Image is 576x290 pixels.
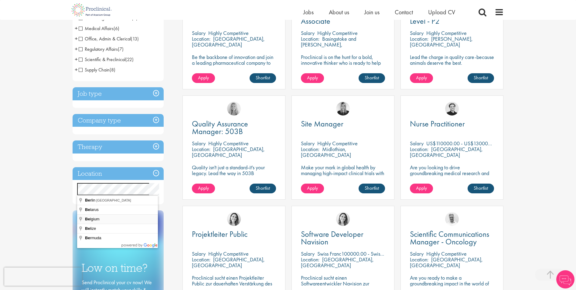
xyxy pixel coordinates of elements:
a: Shortlist [468,73,494,83]
p: Highly Competitive [426,250,467,257]
span: Location: [301,146,319,153]
span: Be [85,226,90,231]
span: Be [85,217,90,221]
span: Location: [192,146,210,153]
span: rmuda [85,236,102,240]
a: Quality Auditor - II - FSR Level - P2 [410,10,494,25]
span: Software Developer Navision [301,229,363,247]
p: Basingstoke and [PERSON_NAME], [GEOGRAPHIC_DATA] [301,35,356,54]
p: [GEOGRAPHIC_DATA], [GEOGRAPHIC_DATA] [410,256,483,269]
p: [GEOGRAPHIC_DATA], [GEOGRAPHIC_DATA] [192,35,265,48]
p: Quality isn't just a standard-it's your legacy. Lead the way in 503B excellence. [192,164,276,182]
div: Company type [73,114,164,127]
h3: Low on time? [82,262,155,274]
span: Salary [192,140,206,147]
span: + [75,34,78,43]
a: About us [329,8,349,16]
span: + [75,65,78,74]
span: Supply Chain [79,67,110,73]
span: Salary [410,140,424,147]
span: (13) [131,36,139,42]
a: Joshua Bye [445,212,459,226]
a: Apply [410,73,433,83]
span: [GEOGRAPHIC_DATA] [96,199,131,202]
span: Location: [301,256,319,263]
span: Nurse Practitioner [410,119,465,129]
span: Quality Assurance Manager: 503B [192,119,248,136]
a: Apply [192,73,215,83]
span: Location: [192,35,210,42]
span: + [75,24,78,33]
span: Location: [301,35,319,42]
a: Apply [301,73,324,83]
p: Are you looking to drive groundbreaking medical research and make a real impact-join our client a... [410,164,494,188]
span: Apply [198,185,209,191]
a: Site Manager [301,120,385,128]
a: Projektleiter Public [192,230,276,238]
span: Regulatory Affairs [79,46,124,52]
a: Nurse Practitioner [410,120,494,128]
span: Supply Chain [79,67,115,73]
a: Shortlist [250,184,276,193]
span: Salary [410,250,424,257]
span: Apply [416,185,427,191]
a: Nur Ergiydiren [227,212,241,226]
a: Software Developer Navision [301,230,385,246]
div: Therapy [73,140,164,154]
img: Nico Kohlwes [445,102,459,116]
img: Nur Ergiydiren [336,212,350,226]
img: Shannon Briggs [227,102,241,116]
a: Jobs [303,8,314,16]
span: (22) [125,56,134,63]
p: Highly Competitive [208,250,249,257]
span: Projektleiter Public [192,229,247,239]
a: Contact [395,8,413,16]
a: Apply [301,184,324,193]
span: Office, Admin & Clerical [79,36,139,42]
span: rlin [85,198,96,202]
a: Upload CV [428,8,455,16]
a: Quality Assurance Manager: 503B [192,120,276,135]
p: US$110000.00 - US$130000.00 per annum [426,140,521,147]
a: Apply [192,184,215,193]
span: Apply [198,74,209,81]
h3: Job type [73,87,164,100]
p: Make your mark in global health by managing high-impact clinical trials with a leading CRO. [301,164,385,182]
span: (6) [114,25,119,32]
p: Proclinical is on the hunt for a bold, innovative thinker who is ready to help push the boundarie... [301,54,385,77]
a: Apply [410,184,433,193]
span: Be [85,207,90,212]
p: Highly Competitive [317,140,358,147]
span: + [75,55,78,64]
p: Be the backbone of innovation and join a leading pharmaceutical company to help keep life-changin... [192,54,276,77]
p: [PERSON_NAME], [GEOGRAPHIC_DATA] [410,35,473,48]
span: Medical Affairs [79,25,119,32]
span: Apply [307,74,318,81]
span: Location: [410,35,428,42]
span: Location: [192,256,210,263]
p: [GEOGRAPHIC_DATA], [GEOGRAPHIC_DATA] [192,256,265,269]
span: Be [85,236,90,240]
p: Highly Competitive [317,29,358,36]
h3: Location [73,167,164,180]
span: Salary [301,250,315,257]
a: Shortlist [250,73,276,83]
span: larus [85,207,100,212]
p: [GEOGRAPHIC_DATA], [GEOGRAPHIC_DATA] [301,256,374,269]
p: Highly Competitive [426,29,467,36]
img: Janelle Jones [336,102,350,116]
p: [GEOGRAPHIC_DATA], [GEOGRAPHIC_DATA] [192,146,265,158]
span: lgium [85,217,101,221]
span: Salary [192,250,206,257]
span: Salary [410,29,424,36]
p: Lead the charge in quality care-because animals deserve the best. [410,54,494,66]
a: Shortlist [359,184,385,193]
a: Shortlist [359,73,385,83]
